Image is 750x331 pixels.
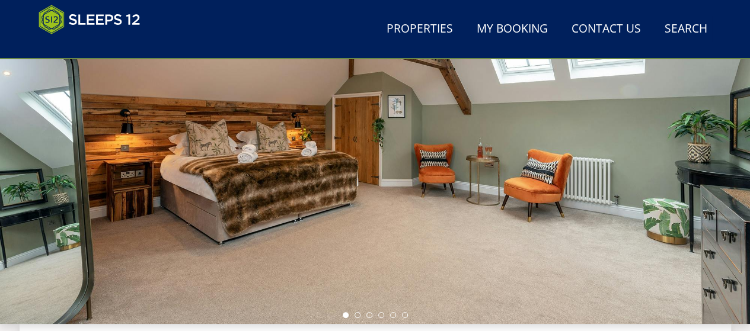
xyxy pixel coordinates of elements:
a: Contact Us [567,16,646,43]
a: Search [660,16,712,43]
iframe: Customer reviews powered by Trustpilot [33,41,157,52]
a: My Booking [472,16,553,43]
a: Properties [382,16,458,43]
img: Sleeps 12 [39,5,141,34]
